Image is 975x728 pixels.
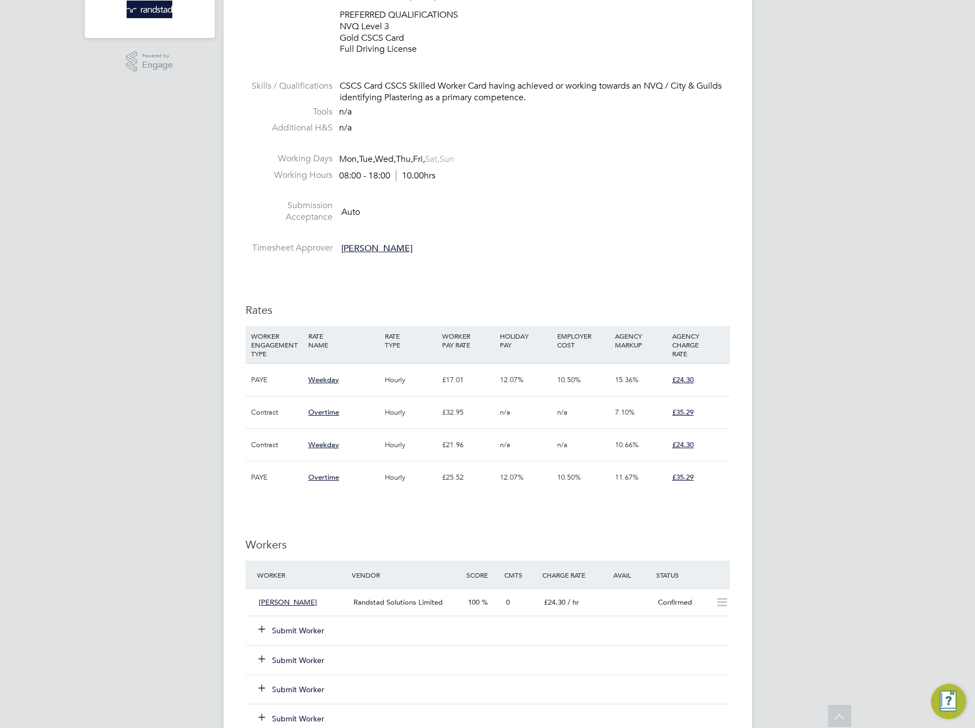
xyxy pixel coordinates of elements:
a: Powered byEngage [126,51,173,72]
div: AGENCY CHARGE RATE [669,326,727,363]
span: n/a [500,440,510,449]
div: WORKER ENGAGEMENT TYPE [248,326,306,363]
div: 08:00 - 18:00 [339,170,435,182]
span: Thu, [396,154,413,165]
div: EMPLOYER COST [554,326,612,355]
span: Auto [341,207,360,218]
span: Weekday [308,375,339,384]
span: Wed, [375,154,396,165]
img: randstad-logo-retina.png [127,1,172,18]
span: Randstad Solutions Limited [353,597,443,607]
span: £24.30 [544,597,565,607]
div: £21.96 [439,429,497,461]
span: £35.29 [672,408,694,417]
label: Submission Acceptance [246,200,333,223]
span: 0 [506,597,510,607]
span: 12.07% [500,472,524,482]
div: PAYE [248,364,306,396]
span: Overtime [308,408,339,417]
div: Vendor [349,565,463,585]
span: Sat, [425,154,439,165]
div: Score [464,565,502,585]
div: Worker [254,565,350,585]
span: 15.36% [615,375,639,384]
div: Cmts [502,565,540,585]
span: 10.50% [557,375,581,384]
button: Submit Worker [259,655,325,666]
div: CSCS Card CSCS Skilled Worker Card having achieved or working towards an NVQ / City & Guilds iden... [340,80,730,104]
span: n/a [500,408,510,417]
div: Status [653,565,729,585]
a: Go to home page [98,1,201,18]
span: Powered by [142,51,173,61]
span: n/a [339,122,352,133]
span: 7.10% [615,408,635,417]
span: n/a [339,106,352,117]
span: 12.07% [500,375,524,384]
span: Weekday [308,440,339,449]
p: PREFERRED QUALIFICATIONS NVQ Level 3 Gold CSCS Card Full Driving License [340,9,730,55]
span: 10.66% [615,440,639,449]
label: Additional H&S [246,122,333,134]
label: Tools [246,106,333,118]
div: HOLIDAY PAY [497,326,554,355]
div: Charge Rate [540,565,597,585]
span: 11.67% [615,472,639,482]
span: / hr [568,597,579,607]
div: RATE NAME [306,326,382,355]
div: £17.01 [439,364,497,396]
div: Confirmed [653,594,711,612]
div: Avail [597,565,654,585]
div: £25.52 [439,461,497,493]
span: £24.30 [672,375,694,384]
span: Tue, [359,154,375,165]
span: n/a [557,440,568,449]
span: £35.29 [672,472,694,482]
span: Overtime [308,472,339,482]
span: 10.00hrs [396,170,435,181]
div: Contract [248,396,306,428]
span: [PERSON_NAME] [341,243,412,254]
span: Sun [439,154,454,165]
span: Mon, [339,154,359,165]
label: Skills / Qualifications [246,80,333,92]
label: Working Days [246,153,333,165]
div: Hourly [382,396,439,428]
span: Fri, [413,154,425,165]
div: AGENCY MARKUP [612,326,669,355]
button: Submit Worker [259,625,325,636]
span: Engage [142,61,173,70]
span: n/a [557,408,568,417]
label: Timesheet Approver [246,242,333,254]
span: 10.50% [557,472,581,482]
span: 100 [468,597,480,607]
div: Hourly [382,461,439,493]
div: WORKER PAY RATE [439,326,497,355]
div: Contract [248,429,306,461]
button: Submit Worker [259,684,325,695]
div: RATE TYPE [382,326,439,355]
button: Engage Resource Center [931,684,966,719]
label: Working Hours [246,170,333,181]
h3: Rates [246,303,730,317]
button: Submit Worker [259,713,325,724]
span: [PERSON_NAME] [259,597,317,607]
div: £32.95 [439,396,497,428]
div: Hourly [382,364,439,396]
div: PAYE [248,461,306,493]
span: £24.30 [672,440,694,449]
h3: Workers [246,537,730,552]
div: Hourly [382,429,439,461]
